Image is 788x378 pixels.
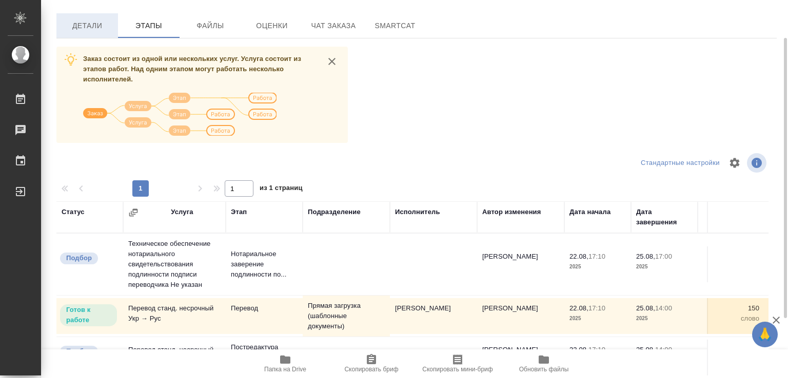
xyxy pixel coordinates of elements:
td: Перевод станд. несрочный Укр → Рус [123,340,226,375]
div: Услуга [171,207,193,217]
button: Скопировать бриф [328,349,415,378]
p: 17:10 [588,346,605,353]
span: Обновить файлы [519,366,569,373]
p: 22.08, [569,304,588,312]
div: Дата завершения [636,207,693,227]
p: Подбор [66,253,92,263]
span: из 1 страниц [260,182,303,197]
td: [PERSON_NAME] [477,340,564,375]
td: Прямая загрузка (шаблонные документы) [303,296,390,337]
p: 14:00 [655,346,672,353]
span: Скопировать мини-бриф [422,366,493,373]
p: 2025 [636,313,693,324]
div: Подразделение [308,207,361,217]
p: 17:00 [655,253,672,260]
div: Автор изменения [482,207,541,217]
span: SmartCat [370,19,420,32]
td: Техническое обеспечение нотариального свидетельствования подлинности подписи переводчика Не указан [123,234,226,295]
button: Папка на Drive [242,349,328,378]
td: [PERSON_NAME] [477,246,564,282]
p: 0 [703,251,759,262]
span: Посмотреть информацию [747,153,769,173]
span: Настроить таблицу [722,151,747,175]
div: Дата начала [569,207,610,217]
button: close [324,54,340,69]
button: Обновить файлы [501,349,587,378]
p: 25.08, [636,253,655,260]
div: split button [638,155,722,171]
span: Скопировать бриф [344,366,398,373]
span: Детали [63,19,112,32]
p: 25.08, [636,346,655,353]
p: Подбор [66,346,92,356]
p: Перевод [231,303,298,313]
p: 150 [703,303,759,313]
p: 2025 [569,313,626,324]
span: Этапы [124,19,173,32]
td: [PERSON_NAME] [390,298,477,334]
p: 2025 [636,262,693,272]
p: слово [703,313,759,324]
p: Готов к работе [66,305,111,325]
td: [PERSON_NAME] [477,298,564,334]
p: 17:10 [588,253,605,260]
button: Скопировать мини-бриф [415,349,501,378]
p: 0 [703,345,759,355]
div: Статус [62,207,85,217]
p: 22.08, [569,346,588,353]
div: Исполнитель [395,207,440,217]
button: 🙏 [752,322,778,347]
p: 14:00 [655,304,672,312]
td: Перевод станд. несрочный Укр → Рус [123,298,226,334]
p: 2025 [569,262,626,272]
p: Постредактура машинного перевода [231,342,298,373]
span: Заказ состоит из одной или нескольких услуг. Услуга состоит из этапов работ. Над одним этапом мог... [83,55,301,83]
span: Оценки [247,19,297,32]
span: 🙏 [756,324,774,345]
span: Файлы [186,19,235,32]
span: Папка на Drive [264,366,306,373]
p: 25.08, [636,304,655,312]
button: Сгруппировать [128,207,139,218]
p: 17:10 [588,304,605,312]
p: док. [703,262,759,272]
p: Нотариальное заверение подлинности по... [231,249,298,280]
p: 22.08, [569,253,588,260]
span: Чат заказа [309,19,358,32]
div: Этап [231,207,247,217]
